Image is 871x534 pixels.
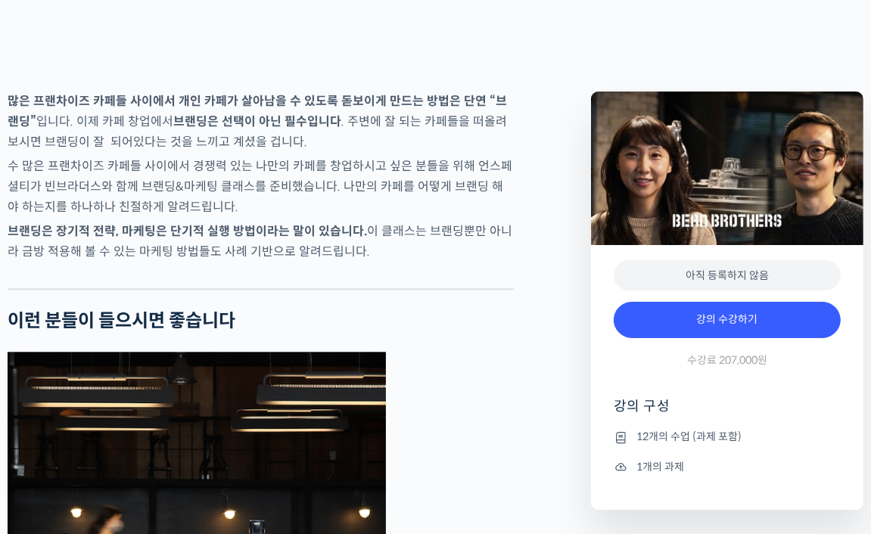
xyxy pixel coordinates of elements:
strong: 브랜딩은 선택이 아닌 필수입니다 [173,113,341,129]
span: 홈 [48,431,57,443]
a: 대화 [100,408,195,446]
strong: 브랜딩은 장기적 전략, 마케팅은 단기적 실행 방법이라는 말이 있습니다. [8,223,367,239]
div: 아직 등록하지 않음 [614,260,841,291]
h4: 강의 구성 [614,397,841,427]
span: 수강료 207,000원 [687,353,767,368]
a: 홈 [5,408,100,446]
li: 1개의 과제 [614,458,841,476]
strong: 이런 분들이 들으시면 좋습니다 [8,309,235,332]
li: 12개의 수업 (과제 포함) [614,428,841,446]
a: 설정 [195,408,291,446]
p: 입니다. 이제 카페 창업에서 . 주변에 잘 되는 카페들을 떠올려보시면 브랜딩이 잘 되어있다는 것을 느끼고 계셨을 겁니다. [8,91,514,152]
span: 설정 [234,431,252,443]
span: 대화 [138,432,157,444]
p: 이 클래스는 브랜딩뿐만 아니라 금방 적용해 볼 수 있는 마케팅 방법들도 사례 기반으로 알려드립니다. [8,221,514,262]
strong: 많은 프랜차이즈 카페들 사이에서 개인 카페가 살아남을 수 있도록 돋보이게 만드는 방법은 단연 “브랜딩” [8,93,507,129]
p: 수 많은 프랜차이즈 카페들 사이에서 경쟁력 있는 나만의 카페를 창업하시고 싶은 분들을 위해 언스페셜티가 빈브라더스와 함께 브랜딩&마케팅 클래스를 준비했습니다. 나만의 카페를 ... [8,156,514,217]
a: 강의 수강하기 [614,302,841,338]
